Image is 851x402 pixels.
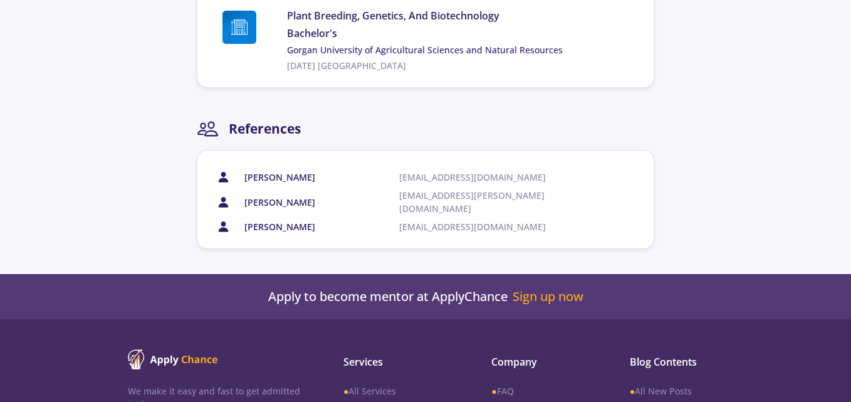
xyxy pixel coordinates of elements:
b: ● [630,385,635,397]
span: [EMAIL_ADDRESS][PERSON_NAME][DOMAIN_NAME] [399,189,585,215]
span: [EMAIL_ADDRESS][DOMAIN_NAME] [399,171,585,184]
a: ●All New Posts [630,384,723,398]
img: ApplyChance logo [128,349,218,369]
span: Bachelor's [287,26,634,41]
a: ●FAQ [491,384,589,398]
img: Gorgan University of Agricultural Sciences and Natural Resources logo [222,11,256,44]
span: [PERSON_NAME] [244,220,315,233]
span: Plant Breeding, Genetics, And Biotechnology [287,8,634,23]
h2: References [229,121,301,137]
span: Company [491,354,589,369]
span: [PERSON_NAME] [244,196,315,209]
span: Blog Contents [630,354,723,369]
span: [PERSON_NAME] [244,171,315,184]
span: Services [343,354,451,369]
b: ● [491,385,496,397]
a: Sign up now [513,289,583,304]
a: ●All Services [343,384,451,398]
b: ● [343,385,348,397]
span: [EMAIL_ADDRESS][DOMAIN_NAME] [399,220,585,233]
a: Gorgan University of Agricultural Sciences and Natural Resources [287,43,634,56]
span: [DATE] [GEOGRAPHIC_DATA] [287,59,634,72]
